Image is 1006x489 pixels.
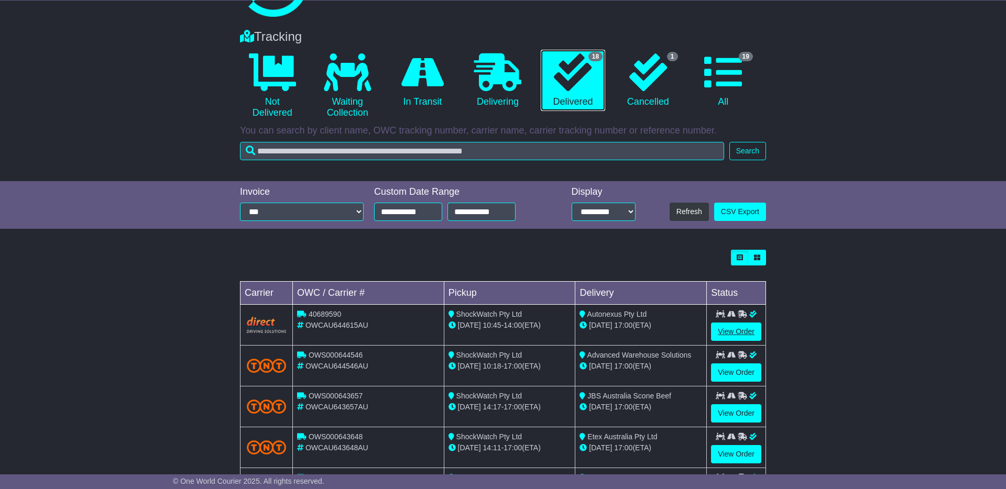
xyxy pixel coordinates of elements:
div: Display [572,186,636,198]
span: 19 [739,52,753,61]
span: 17:00 [614,362,632,370]
div: (ETA) [579,402,702,413]
span: 14:17 [483,403,501,411]
div: (ETA) [579,442,702,453]
button: Refresh [670,203,709,221]
a: View Order [711,445,761,463]
div: - (ETA) [449,361,571,372]
span: OWS000643657 [309,392,363,400]
div: - (ETA) [449,442,571,453]
span: 17:00 [614,443,632,452]
a: In Transit [390,50,455,112]
span: 17:00 [614,321,632,329]
div: (ETA) [579,320,702,331]
img: Direct.png [247,317,286,332]
span: 14:11 [483,443,501,452]
a: Not Delivered [240,50,304,123]
td: OWC / Carrier # [293,282,444,305]
div: - (ETA) [449,402,571,413]
div: (ETA) [579,361,702,372]
span: [DATE] [589,403,612,411]
a: Waiting Collection [315,50,379,123]
span: 18 [588,52,603,61]
span: Advanced Warehouse Solutions [587,351,692,359]
span: 10:18 [483,362,501,370]
span: Etex Australia Pty Ltd [587,432,657,441]
img: TNT_Domestic.png [247,440,286,454]
a: CSV Export [714,203,766,221]
span: 17:00 [504,362,522,370]
span: [DATE] [458,443,481,452]
span: 40689590 [309,310,341,318]
td: Pickup [444,282,575,305]
span: ShockWatch Pty Ltd [456,432,522,441]
p: You can search by client name, OWC tracking number, carrier name, carrier tracking number or refe... [240,125,766,137]
span: [DATE] [589,321,612,329]
span: [DATE] [458,403,481,411]
a: View Order [711,323,761,341]
span: OWCAU643648AU [305,443,368,452]
span: JBS Australia Scone Beef [587,392,671,400]
span: 10:45 [483,321,501,329]
span: ShockWatch Pty Ltd [456,310,522,318]
span: 14:00 [504,321,522,329]
span: ShockWatch Pty Ltd [456,473,522,482]
span: 17:00 [504,443,522,452]
td: Carrier [240,282,293,305]
div: Tracking [235,29,771,45]
div: Custom Date Range [374,186,542,198]
span: 1 [667,52,678,61]
div: Invoice [240,186,364,198]
span: ShockWatch Pty Ltd [456,392,522,400]
span: [DATE] [589,362,612,370]
span: 17:00 [504,403,522,411]
span: OWCAU643657AU [305,403,368,411]
span: [DATE] [458,321,481,329]
span: [DATE] [458,362,481,370]
span: [DATE] [589,443,612,452]
span: © One World Courier 2025. All rights reserved. [173,477,324,485]
a: View Order [711,363,761,382]
span: OWCAU644546AU [305,362,368,370]
a: 1 Cancelled [616,50,680,112]
span: Autonexus Pty Ltd [587,310,647,318]
span: OWCAU644615AU [305,321,368,329]
td: Status [707,282,766,305]
td: Delivery [575,282,707,305]
span: OWS000643648 [309,432,363,441]
button: Search [729,142,766,160]
a: 18 Delivered [541,50,605,112]
img: TNT_Domestic.png [247,359,286,373]
span: Grundfos Pumps Pty Ltd [587,473,668,482]
span: ShockWatch Pty Ltd [456,351,522,359]
a: View Order [711,404,761,423]
img: TNT_Domestic.png [247,399,286,414]
a: Delivering [465,50,530,112]
span: OWS000643639 [309,473,363,482]
span: 17:00 [614,403,632,411]
span: OWS000644546 [309,351,363,359]
a: 19 All [691,50,756,112]
div: - (ETA) [449,320,571,331]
